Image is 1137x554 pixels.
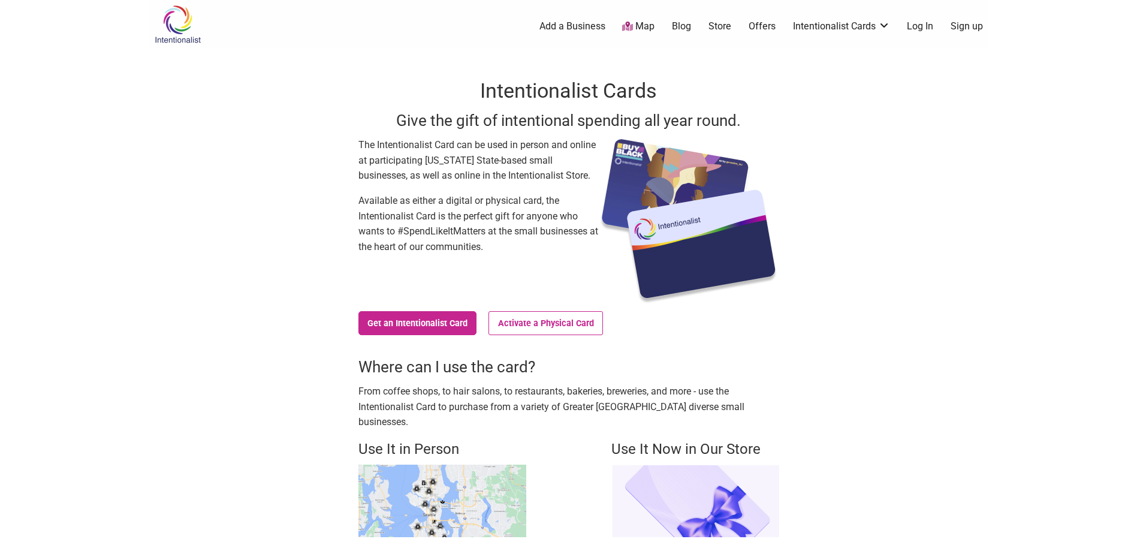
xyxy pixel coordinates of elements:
[358,439,526,460] h4: Use It in Person
[358,193,598,254] p: Available as either a digital or physical card, the Intentionalist Card is the perfect gift for a...
[793,20,890,33] a: Intentionalist Cards
[749,20,776,33] a: Offers
[358,137,598,183] p: The Intentionalist Card can be used in person and online at participating [US_STATE] State-based ...
[358,465,526,537] img: Buy Black map
[358,356,779,378] h3: Where can I use the card?
[598,137,779,305] img: Intentionalist Card
[951,20,983,33] a: Sign up
[149,5,206,44] img: Intentionalist
[358,311,477,335] a: Get an Intentionalist Card
[488,311,603,335] a: Activate a Physical Card
[611,465,779,537] img: Intentionalist Store
[358,110,779,131] h3: Give the gift of intentional spending all year round.
[622,20,655,34] a: Map
[358,77,779,106] h1: Intentionalist Cards
[358,384,779,430] p: From coffee shops, to hair salons, to restaurants, bakeries, breweries, and more - use the Intent...
[611,439,779,460] h4: Use It Now in Our Store
[708,20,731,33] a: Store
[539,20,605,33] a: Add a Business
[907,20,933,33] a: Log In
[672,20,691,33] a: Blog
